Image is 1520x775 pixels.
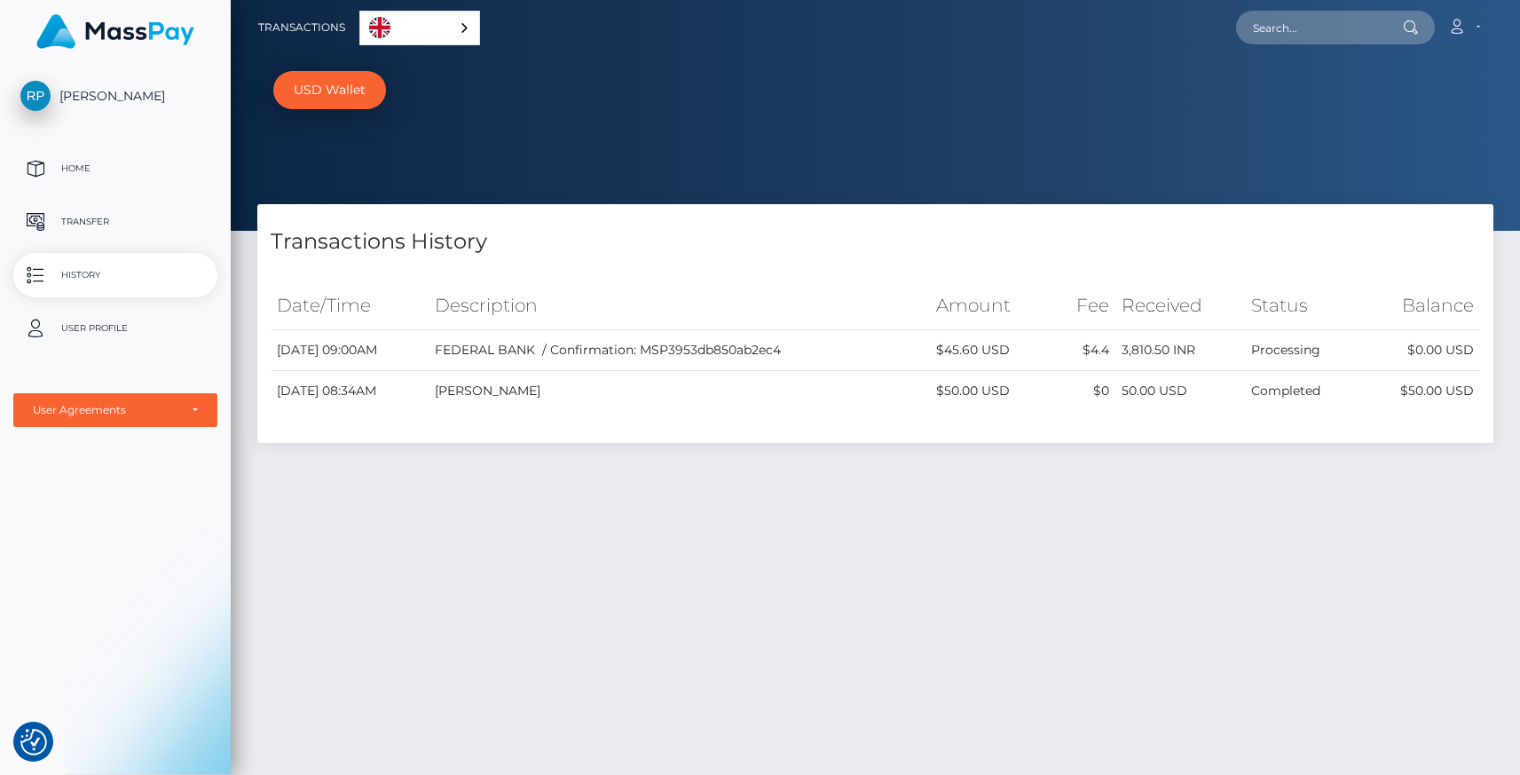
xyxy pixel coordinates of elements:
[1245,371,1359,412] td: Completed
[429,330,930,371] td: FEDERAL BANK / Confirmation: MSP3953db850ab2ec4
[359,11,480,45] aside: Language selected: English
[20,729,47,755] img: Revisit consent button
[271,330,429,371] td: [DATE] 09:00AM
[930,281,1051,330] th: Amount
[271,371,429,412] td: [DATE] 08:34AM
[360,12,479,44] a: English
[13,88,217,104] span: [PERSON_NAME]
[13,393,217,427] button: User Agreements
[1051,281,1114,330] th: Fee
[13,306,217,351] a: User Profile
[1115,371,1246,412] td: 50.00 USD
[429,281,930,330] th: Description
[258,9,345,46] a: Transactions
[20,262,210,289] p: History
[930,330,1051,371] td: $45.60 USD
[930,371,1051,412] td: $50.00 USD
[1115,281,1246,330] th: Received
[36,14,194,49] img: MassPay
[33,403,178,417] div: User Agreements
[1359,281,1480,330] th: Balance
[1245,330,1359,371] td: Processing
[271,281,429,330] th: Date/Time
[13,146,217,191] a: Home
[1359,330,1480,371] td: $0.00 USD
[429,371,930,412] td: [PERSON_NAME]
[273,71,386,109] a: USD Wallet
[271,226,1480,257] h4: Transactions History
[20,155,210,182] p: Home
[359,11,480,45] div: Language
[1051,371,1114,412] td: $0
[20,729,47,755] button: Consent Preferences
[1051,330,1114,371] td: $4.4
[20,315,210,342] p: User Profile
[1236,11,1403,44] input: Search...
[1245,281,1359,330] th: Status
[13,253,217,297] a: History
[13,200,217,244] a: Transfer
[20,209,210,235] p: Transfer
[1359,371,1480,412] td: $50.00 USD
[1115,330,1246,371] td: 3,810.50 INR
